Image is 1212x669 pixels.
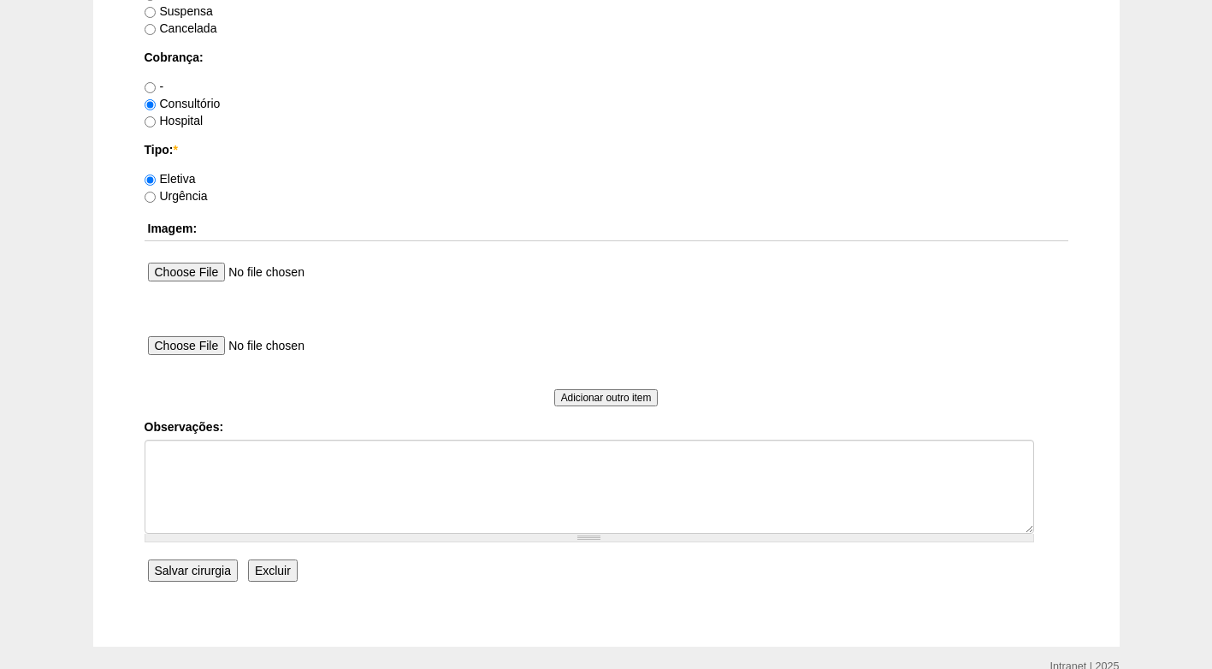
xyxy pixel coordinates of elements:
label: Cancelada [145,21,217,35]
input: Urgência [145,192,156,203]
label: Urgência [145,189,208,203]
label: Consultório [145,97,221,110]
label: Suspensa [145,4,213,18]
input: Salvar cirurgia [148,559,238,582]
input: Excluir [248,559,298,582]
input: Hospital [145,116,156,127]
input: Suspensa [145,7,156,18]
label: Eletiva [145,172,196,186]
input: Adicionar outro item [554,389,659,406]
th: Imagem: [145,216,1068,241]
span: Este campo é obrigatório. [173,143,177,157]
label: - [145,80,164,93]
label: Cobrança: [145,49,1068,66]
label: Tipo: [145,141,1068,158]
input: Eletiva [145,175,156,186]
input: Consultório [145,99,156,110]
input: Cancelada [145,24,156,35]
label: Hospital [145,114,204,127]
input: - [145,82,156,93]
label: Observações: [145,418,1068,435]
